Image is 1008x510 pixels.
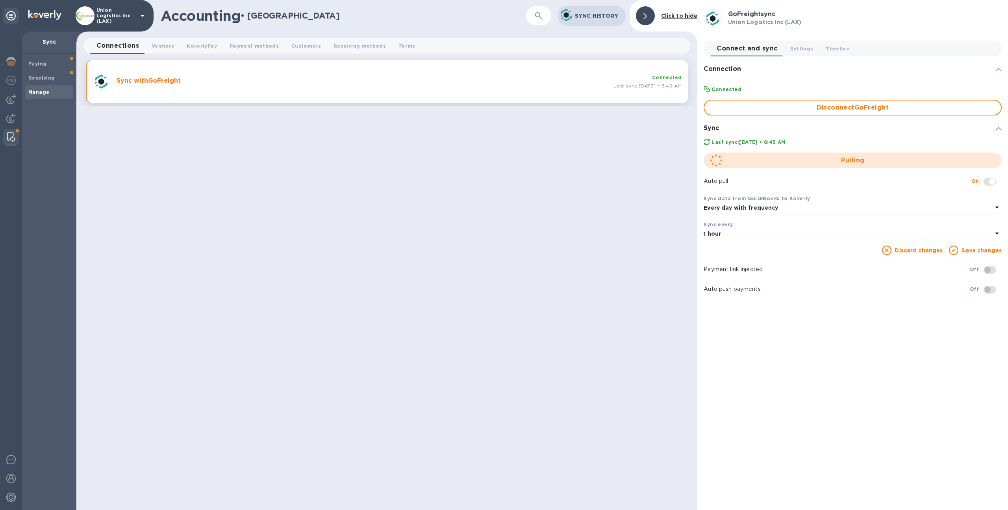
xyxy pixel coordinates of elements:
h1: Accounting [161,7,241,24]
b: 1 hour [704,231,721,237]
b: Receiving [28,75,55,81]
b: Sync data from QuickBooks to Koverly [704,195,810,201]
b: Sync with GoFreight [117,77,181,84]
p: Sync History [575,12,619,20]
p: Union Logistics Inc (LAX) [96,7,136,24]
b: Off [970,286,979,292]
p: Auto push payments [704,285,969,293]
span: Timeline [826,45,849,53]
b: Union Logistics Inc (LAX) [728,19,801,25]
span: Connections [96,40,139,51]
a: Save changes [962,247,1002,253]
img: Foreign exchange [6,76,16,85]
div: Connection [704,63,1002,76]
b: Manage [28,89,49,95]
span: Receiving methods [334,42,386,50]
b: On [971,178,979,184]
b: Off [970,266,979,272]
span: Customers [291,42,321,50]
b: Click to hide [661,13,698,19]
b: Paying [28,61,46,67]
b: GoFreight sync [728,10,775,18]
span: Connect and sync [717,43,777,54]
h3: Connection [704,65,741,73]
span: Vendors [152,42,174,50]
span: KoverlyPay [187,42,217,50]
div: Sync [704,122,1002,135]
b: Last sync: [DATE] • 8:45 AM [712,139,785,145]
a: Discard changes [895,247,943,253]
span: Disconnect GoFreight [711,103,995,112]
b: Sync every [704,221,733,227]
img: Logo [28,10,61,20]
p: Payment link injected [704,265,969,274]
h2: • [GEOGRAPHIC_DATA] [241,11,340,20]
span: Terms [398,42,415,50]
h3: Sync [704,125,719,132]
b: Connected [652,74,682,80]
div: Unpin categories [3,8,19,24]
span: Payment methods [230,42,279,50]
button: DisconnectGoFreight [704,100,1002,115]
b: Every day with frequency [704,205,778,211]
span: Last sync: [DATE] • 8:45 AM [613,83,682,89]
b: Connected [712,86,741,92]
span: Settings [790,45,813,53]
p: Sync [28,38,70,46]
p: Auto pull [704,177,971,185]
